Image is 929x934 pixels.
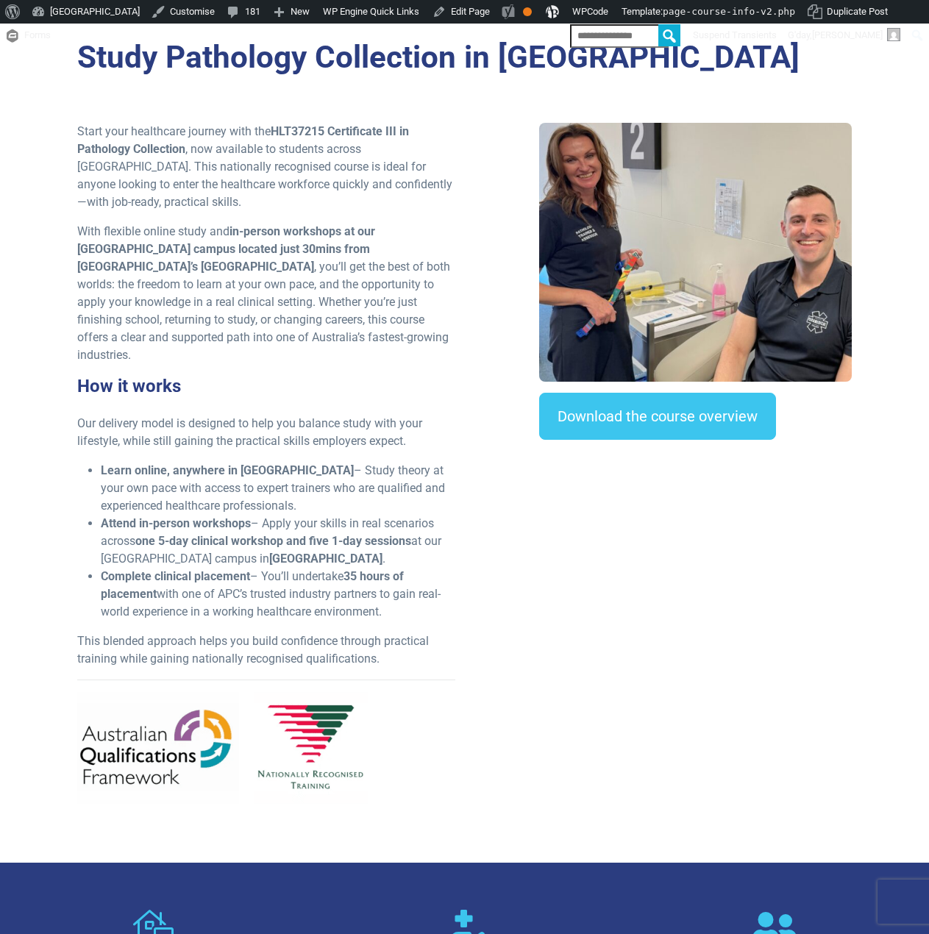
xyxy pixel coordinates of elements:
strong: one 5-day clinical workshop and five 1-day sessions [135,534,411,548]
a: Download the course overview [539,393,776,440]
strong: Complete clinical placement [101,569,250,583]
a: Suspend Transients [688,24,783,47]
strong: Attend in-person workshops [101,516,251,530]
strong: Learn online, anywhere in [GEOGRAPHIC_DATA] [101,463,354,477]
h2: Study Pathology Collection in [GEOGRAPHIC_DATA] [77,39,852,76]
span: page-course-info-v2.php [663,6,795,17]
li: – Apply your skills in real scenarios across at our [GEOGRAPHIC_DATA] campus in . [101,515,456,568]
a: G'day, [783,24,906,47]
p: Our delivery model is designed to help you balance study with your lifestyle, while still gaining... [77,415,456,450]
li: – Study theory at your own pace with access to expert trainers who are qualified and experienced ... [101,462,456,515]
iframe: EmbedSocial Universal Widget [539,469,852,558]
strong: in-person workshops at our [GEOGRAPHIC_DATA] campus located just 30mins from [GEOGRAPHIC_DATA]’s ... [77,224,375,274]
li: – You’ll undertake with one of APC’s trusted industry partners to gain real-world experience in a... [101,568,456,621]
strong: [GEOGRAPHIC_DATA] [269,552,382,566]
span: Forms [24,24,51,47]
p: This blended approach helps you build confidence through practical training while gaining nationa... [77,632,456,668]
div: OK [523,7,532,16]
span: [PERSON_NAME] [812,29,883,40]
p: Start your healthcare journey with the , now available to students across [GEOGRAPHIC_DATA]. This... [77,123,456,211]
p: With flexible online study and , you’ll get the best of both worlds: the freedom to learn at your... [77,223,456,364]
h3: How it works [77,376,456,397]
